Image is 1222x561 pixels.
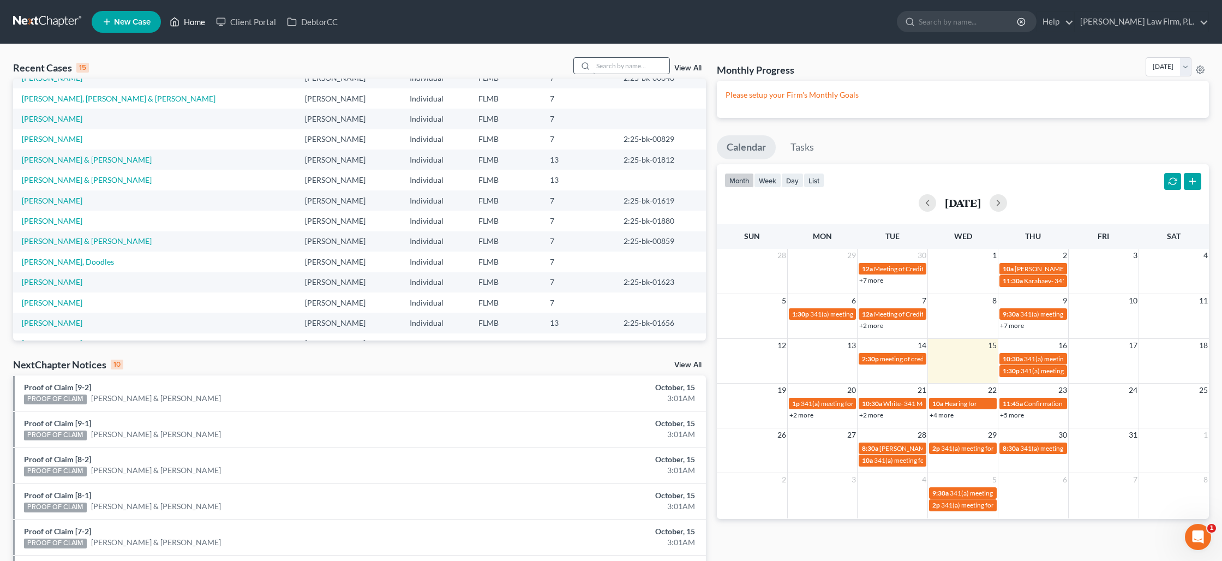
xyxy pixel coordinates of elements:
[479,501,696,512] div: 3:01AM
[470,231,541,252] td: FLMB
[1207,524,1216,533] span: 1
[91,393,221,404] a: [PERSON_NAME] & [PERSON_NAME]
[470,211,541,231] td: FLMB
[24,527,91,536] a: Proof of Claim [7-2]
[991,249,998,262] span: 1
[479,393,696,404] div: 3:01AM
[24,419,91,428] a: Proof of Claim [9-1]
[1202,249,1209,262] span: 4
[615,211,706,231] td: 2:25-bk-01880
[615,129,706,150] td: 2:25-bk-00829
[470,170,541,190] td: FLMB
[991,294,998,307] span: 8
[726,89,1200,100] p: Please setup your Firm's Monthly Goals
[1003,444,1019,452] span: 8:30a
[846,384,857,397] span: 20
[615,333,706,354] td: 2:25-bk-01988
[987,384,998,397] span: 22
[470,88,541,109] td: FLMB
[13,61,89,74] div: Recent Cases
[932,501,940,509] span: 2p
[22,338,82,348] a: [PERSON_NAME]
[801,399,854,408] span: 341(a) meeting for
[296,333,401,354] td: [PERSON_NAME]
[593,58,669,74] input: Search by name...
[883,399,940,408] span: White- 341 Meeting
[479,465,696,476] div: 3:01AM
[1025,231,1041,241] span: Thu
[24,539,87,548] div: PROOF OF CLAIM
[541,150,614,170] td: 13
[846,428,857,441] span: 27
[22,196,82,205] a: [PERSON_NAME]
[1003,310,1019,318] span: 9:30a
[781,135,824,159] a: Tasks
[932,489,949,497] span: 9:30a
[296,272,401,293] td: [PERSON_NAME]
[941,501,1046,509] span: 341(a) meeting for [PERSON_NAME]
[674,64,702,72] a: View All
[1128,384,1139,397] span: 24
[1037,12,1074,32] a: Help
[541,129,614,150] td: 7
[862,399,882,408] span: 10:30a
[211,12,281,32] a: Client Portal
[792,399,800,408] span: 1p
[401,88,470,109] td: Individual
[401,109,470,129] td: Individual
[1062,249,1068,262] span: 2
[296,88,401,109] td: [PERSON_NAME]
[1057,428,1068,441] span: 30
[950,489,1113,497] span: 341(a) meeting for [PERSON_NAME] & [PERSON_NAME]
[1000,321,1024,330] a: +7 more
[401,293,470,313] td: Individual
[401,190,470,211] td: Individual
[813,231,832,241] span: Mon
[916,384,927,397] span: 21
[296,109,401,129] td: [PERSON_NAME]
[941,444,1046,452] span: 341(a) meeting for [PERSON_NAME]
[401,170,470,190] td: Individual
[615,190,706,211] td: 2:25-bk-01619
[846,339,857,352] span: 13
[22,277,82,287] a: [PERSON_NAME]
[541,211,614,231] td: 7
[22,298,82,307] a: [PERSON_NAME]
[717,63,794,76] h3: Monthly Progress
[792,310,809,318] span: 1:30p
[401,211,470,231] td: Individual
[24,383,91,392] a: Proof of Claim [9-2]
[1167,231,1181,241] span: Sat
[296,313,401,333] td: [PERSON_NAME]
[470,293,541,313] td: FLMB
[717,135,776,159] a: Calendar
[91,501,221,512] a: [PERSON_NAME] & [PERSON_NAME]
[776,339,787,352] span: 12
[22,94,215,103] a: [PERSON_NAME], [PERSON_NAME] & [PERSON_NAME]
[1198,384,1209,397] span: 25
[781,294,787,307] span: 5
[91,537,221,548] a: [PERSON_NAME] & [PERSON_NAME]
[1024,277,1091,285] span: Karabaev- 341 Meeting
[1062,294,1068,307] span: 9
[401,150,470,170] td: Individual
[479,454,696,465] div: October, 15
[541,252,614,272] td: 7
[754,173,781,188] button: week
[1057,384,1068,397] span: 23
[22,114,82,123] a: [PERSON_NAME]
[945,197,981,208] h2: [DATE]
[1000,411,1024,419] a: +5 more
[874,456,979,464] span: 341(a) meeting for [PERSON_NAME]
[91,429,221,440] a: [PERSON_NAME] & [PERSON_NAME]
[296,293,401,313] td: [PERSON_NAME]
[674,361,702,369] a: View All
[470,272,541,293] td: FLMB
[470,313,541,333] td: FLMB
[1003,277,1023,285] span: 11:30a
[479,418,696,429] div: October, 15
[724,173,754,188] button: month
[846,249,857,262] span: 29
[859,411,883,419] a: +2 more
[776,428,787,441] span: 26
